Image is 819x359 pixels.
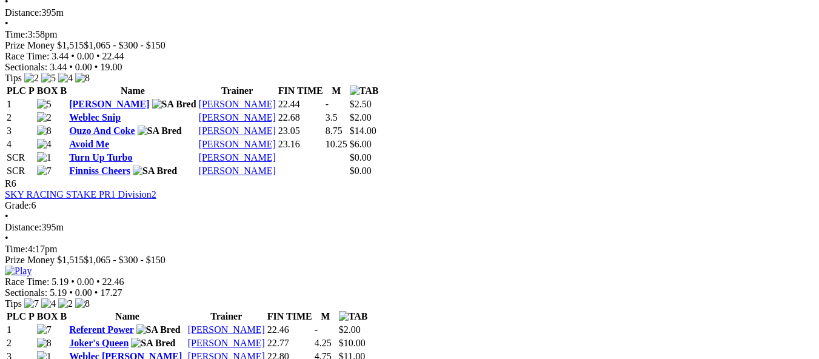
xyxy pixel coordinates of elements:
[37,112,52,123] img: 2
[131,338,175,349] img: SA Bred
[37,311,58,321] span: BOX
[41,298,56,309] img: 4
[267,324,313,336] td: 22.46
[69,85,197,97] th: Name
[69,166,130,176] a: Finniss Cheers
[339,338,366,348] span: $10.00
[28,86,35,96] span: P
[69,126,135,136] a: Ouzo And Coke
[75,287,92,298] span: 0.00
[102,277,124,287] span: 22.46
[5,7,814,18] div: 395m
[188,338,265,348] a: [PERSON_NAME]
[6,125,35,137] td: 3
[5,200,814,211] div: 6
[136,324,181,335] img: SA Bred
[5,29,28,39] span: Time:
[315,338,332,348] text: 4.25
[96,277,100,287] span: •
[278,98,324,110] td: 22.44
[69,310,186,323] th: Name
[199,166,276,176] a: [PERSON_NAME]
[37,126,52,136] img: 8
[5,222,41,232] span: Distance:
[325,85,348,97] th: M
[77,277,94,287] span: 0.00
[350,139,372,149] span: $6.00
[77,51,94,61] span: 0.00
[69,62,73,72] span: •
[187,310,266,323] th: Trainer
[60,311,67,321] span: B
[133,166,177,176] img: SA Bred
[5,298,22,309] span: Tips
[96,51,100,61] span: •
[6,152,35,164] td: SCR
[278,112,324,124] td: 22.68
[315,324,318,335] text: -
[6,112,35,124] td: 2
[152,99,196,110] img: SA Bred
[5,222,814,233] div: 395m
[350,86,379,96] img: TAB
[5,287,47,298] span: Sectionals:
[69,112,121,122] a: Weblec Snip
[267,310,313,323] th: FIN TIME
[199,126,276,136] a: [PERSON_NAME]
[7,86,26,96] span: PLC
[350,166,372,176] span: $0.00
[84,255,165,265] span: $1,065 - $300 - $150
[5,18,8,29] span: •
[75,298,90,309] img: 8
[69,99,149,109] a: [PERSON_NAME]
[5,178,16,189] span: R6
[24,298,39,309] img: 7
[100,287,122,298] span: 17.27
[350,152,372,163] span: $0.00
[5,51,49,61] span: Race Time:
[326,139,347,149] text: 10.25
[37,152,52,163] img: 1
[102,51,124,61] span: 22.44
[5,7,41,18] span: Distance:
[5,29,814,40] div: 3:58pm
[350,99,372,109] span: $2.50
[326,99,329,109] text: -
[339,311,368,322] img: TAB
[188,324,265,335] a: [PERSON_NAME]
[69,324,133,335] a: Referent Power
[6,324,35,336] td: 1
[100,62,122,72] span: 19.00
[199,139,276,149] a: [PERSON_NAME]
[37,86,58,96] span: BOX
[50,287,67,298] span: 5.19
[199,112,276,122] a: [PERSON_NAME]
[350,112,372,122] span: $2.00
[95,62,98,72] span: •
[37,99,52,110] img: 5
[278,138,324,150] td: 23.16
[5,255,814,266] div: Prize Money $1,515
[37,324,52,335] img: 7
[5,233,8,243] span: •
[326,126,343,136] text: 8.75
[5,244,28,254] span: Time:
[37,139,52,150] img: 4
[5,40,814,51] div: Prize Money $1,515
[198,85,276,97] th: Trainer
[199,99,276,109] a: [PERSON_NAME]
[5,211,8,221] span: •
[37,166,52,176] img: 7
[6,98,35,110] td: 1
[75,73,90,84] img: 8
[69,139,109,149] a: Avoid Me
[50,62,67,72] span: 3.44
[7,311,26,321] span: PLC
[278,85,324,97] th: FIN TIME
[69,338,129,348] a: Joker's Queen
[326,112,338,122] text: 3.5
[69,152,132,163] a: Turn Up Turbo
[5,189,156,200] a: SKY RACING STAKE PR1 Division2
[278,125,324,137] td: 23.05
[41,73,56,84] img: 5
